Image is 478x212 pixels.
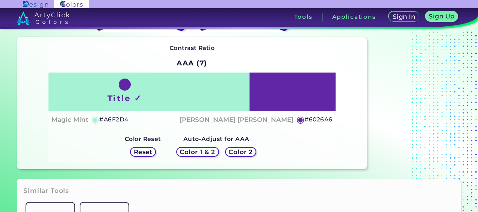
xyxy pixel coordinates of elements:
a: Sign Up [427,12,457,22]
h4: [PERSON_NAME] [PERSON_NAME] [180,114,293,125]
h5: ◉ [296,115,305,124]
img: ArtyClick Design logo [23,1,48,8]
h4: Text ✓ [256,86,277,97]
a: Sign In [390,12,418,22]
h3: Tools [294,14,313,20]
h5: ◉ [91,115,100,124]
h5: #6026A6 [304,115,332,124]
h4: Magic Mint [51,114,88,125]
h3: Applications [332,14,376,20]
h3: Similar Tools [23,186,69,195]
strong: Color Reset [125,135,161,142]
strong: Auto-Adjust for AAA [183,135,250,142]
h1: Title ✓ [107,92,142,104]
h5: #A6F2D4 [99,115,128,124]
h5: Sign In [393,14,414,20]
h5: Sign Up [430,14,454,19]
h5: Color 1 & 2 [181,149,214,155]
strong: Contrast Ratio [169,44,215,51]
h5: Color 2 [230,149,252,155]
h5: Reset [135,149,151,155]
h2: AAA (7) [173,55,210,71]
img: logo_artyclick_colors_white.svg [17,11,70,25]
